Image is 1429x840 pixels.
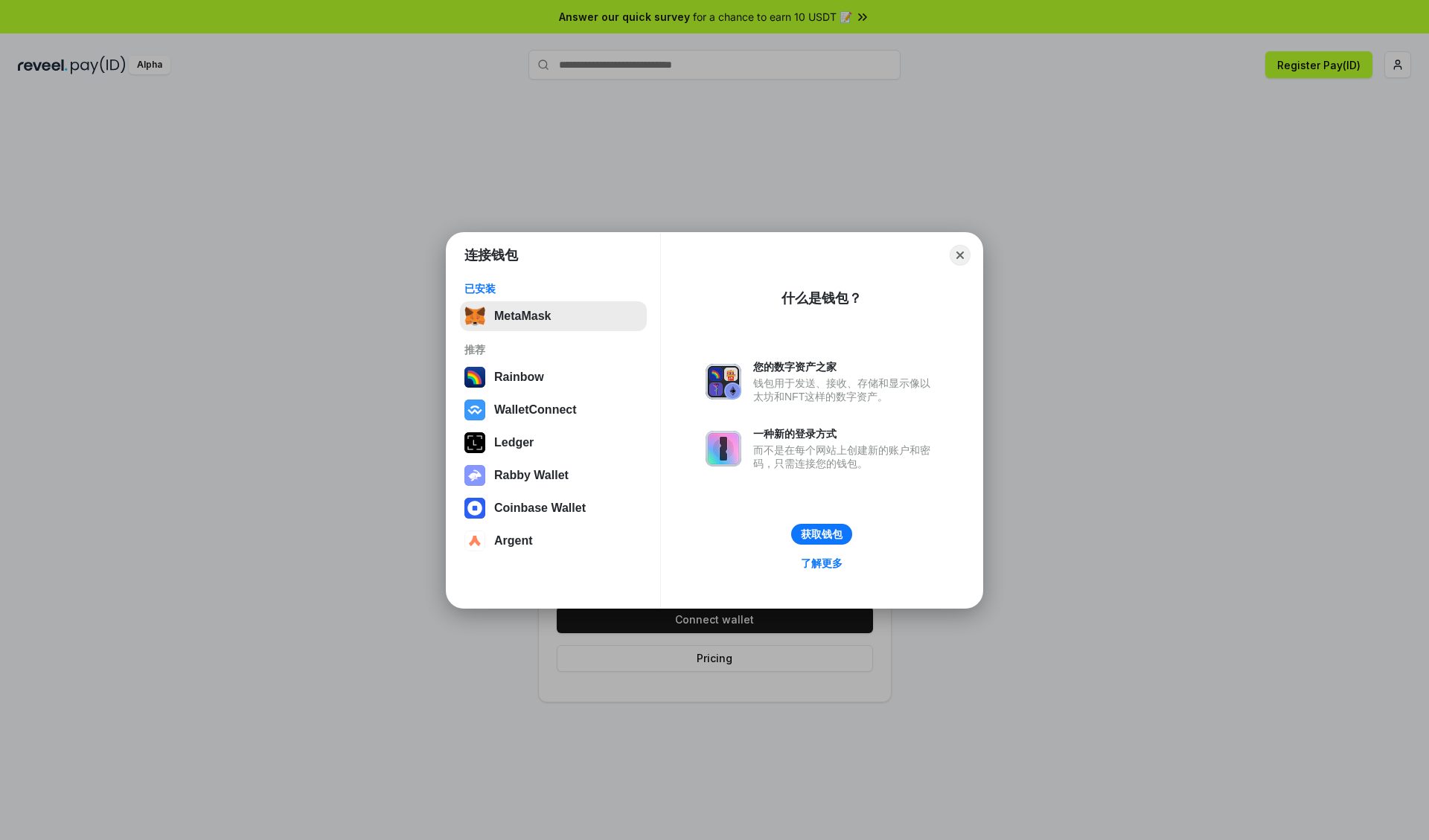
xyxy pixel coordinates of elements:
[706,364,741,400] img: svg+xml,%3Csvg%20xmlns%3D%22http%3A%2F%2Fwww.w3.org%2F2000%2Fsvg%22%20fill%3D%22none%22%20viewBox...
[494,371,544,384] div: Rainbow
[753,427,938,440] div: 一种新的登录方式
[494,469,569,482] div: Rabby Wallet
[753,360,938,373] div: 您的数字资产之家
[494,534,533,548] div: Argent
[460,301,647,331] button: MetaMask
[494,403,577,417] div: WalletConnect
[464,367,485,388] img: svg+xml,%3Csvg%20width%3D%22120%22%20height%3D%22120%22%20viewBox%3D%220%200%20120%20120%22%20fil...
[464,246,518,264] h1: 连接钱包
[494,310,551,323] div: MetaMask
[753,443,938,470] div: 而不是在每个网站上创建新的账户和密码，只需连接您的钱包。
[460,493,647,523] button: Coinbase Wallet
[460,362,647,392] button: Rainbow
[494,501,586,515] div: Coinbase Wallet
[753,376,938,403] div: 钱包用于发送、接收、存储和显示像以太坊和NFT这样的数字资产。
[464,282,642,295] div: 已安装
[791,524,852,545] button: 获取钱包
[781,289,862,307] div: 什么是钱包？
[460,461,647,490] button: Rabby Wallet
[801,528,843,541] div: 获取钱包
[464,498,485,519] img: svg+xml,%3Csvg%20width%3D%2228%22%20height%3D%2228%22%20viewBox%3D%220%200%2028%2028%22%20fill%3D...
[464,306,485,327] img: svg+xml,%3Csvg%20fill%3D%22none%22%20height%3D%2233%22%20viewBox%3D%220%200%2035%2033%22%20width%...
[950,245,971,266] button: Close
[801,557,843,570] div: 了解更多
[792,554,851,573] a: 了解更多
[494,436,534,449] div: Ledger
[460,428,647,458] button: Ledger
[464,530,485,551] img: svg+xml,%3Csvg%20width%3D%2228%22%20height%3D%2228%22%20viewBox%3D%220%200%2028%2028%22%20fill%3D...
[464,343,642,356] div: 推荐
[460,395,647,425] button: WalletConnect
[464,432,485,453] img: svg+xml,%3Csvg%20xmlns%3D%22http%3A%2F%2Fwww.w3.org%2F2000%2Fsvg%22%20width%3D%2228%22%20height%3...
[464,465,485,486] img: svg+xml,%3Csvg%20xmlns%3D%22http%3A%2F%2Fwww.w3.org%2F2000%2Fsvg%22%20fill%3D%22none%22%20viewBox...
[464,400,485,420] img: svg+xml,%3Csvg%20width%3D%2228%22%20height%3D%2228%22%20viewBox%3D%220%200%2028%2028%22%20fill%3D...
[460,526,647,556] button: Argent
[706,431,741,467] img: svg+xml,%3Csvg%20xmlns%3D%22http%3A%2F%2Fwww.w3.org%2F2000%2Fsvg%22%20fill%3D%22none%22%20viewBox...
